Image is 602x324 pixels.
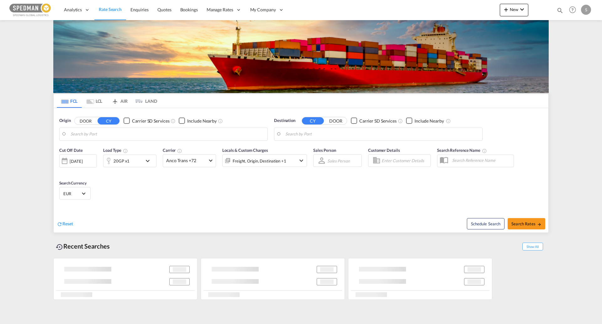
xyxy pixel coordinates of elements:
[163,148,182,153] span: Carrier
[57,94,157,108] md-pagination-wrapper: Use the left and right arrow keys to navigate between tabs
[406,118,444,124] md-checkbox: Checkbox No Ink
[567,4,578,15] span: Help
[581,5,591,15] div: S
[467,218,504,229] button: Note: By default Schedule search will only considerorigin ports, destination ports and cut off da...
[177,148,182,153] md-icon: The selected Trucker/Carrierwill be displayed in the rate results If the rates are from another f...
[59,154,97,167] div: [DATE]
[222,154,307,167] div: Freight Origin Destination Factory Stuffingicon-chevron-down
[130,7,149,12] span: Enquiries
[233,157,286,165] div: Freight Origin Destination Factory Stuffing
[187,118,217,124] div: Include Nearby
[63,189,87,198] md-select: Select Currency: € EUREuro
[500,4,528,16] button: icon-plus 400-fgNewicon-chevron-down
[132,94,157,108] md-tab-item: LAND
[398,118,403,124] md-icon: Unchecked: Search for CY (Container Yard) services for all selected carriers.Checked : Search for...
[62,221,73,226] span: Reset
[157,7,171,12] span: Quotes
[557,7,563,16] div: icon-magnify
[557,7,563,14] md-icon: icon-magnify
[57,221,73,228] div: icon-refreshReset
[537,222,541,227] md-icon: icon-arrow-right
[207,7,233,13] span: Manage Rates
[449,156,514,165] input: Search Reference Name
[359,118,397,124] div: Carrier SD Services
[368,148,400,153] span: Customer Details
[518,6,526,13] md-icon: icon-chevron-down
[59,148,83,153] span: Cut Off Date
[99,7,122,12] span: Rate Search
[53,20,549,93] img: LCL+%26+FCL+BACKGROUND.png
[75,117,97,124] button: DOOR
[98,117,119,124] button: CY
[502,6,510,13] md-icon: icon-plus 400-fg
[250,7,276,13] span: My Company
[54,108,548,233] div: Origin DOOR CY Checkbox No InkUnchecked: Search for CY (Container Yard) services for all selected...
[166,157,207,164] span: Anco Trans +72
[59,167,64,175] md-datepicker: Select
[415,118,444,124] div: Include Nearby
[111,97,119,102] md-icon: icon-airplane
[144,157,155,165] md-icon: icon-chevron-down
[171,118,176,124] md-icon: Unchecked: Search for CY (Container Yard) services for all selected carriers.Checked : Search for...
[222,148,268,153] span: Locals & Custom Charges
[124,118,169,124] md-checkbox: Checkbox No Ink
[57,221,62,227] md-icon: icon-refresh
[132,118,169,124] div: Carrier SD Services
[327,156,351,165] md-select: Sales Person
[325,117,347,124] button: DOOR
[114,157,129,165] div: 20GP x1
[9,3,52,17] img: c12ca350ff1b11efb6b291369744d907.png
[71,129,264,139] input: Search by Port
[446,118,451,124] md-icon: Unchecked: Ignores neighbouring ports when fetching rates.Checked : Includes neighbouring ports w...
[70,158,82,164] div: [DATE]
[382,156,429,165] input: Enter Customer Details
[103,155,156,167] div: 20GP x1icon-chevron-down
[103,148,128,153] span: Load Type
[437,148,487,153] span: Search Reference Name
[59,118,71,124] span: Origin
[508,218,545,229] button: Search Ratesicon-arrow-right
[179,118,217,124] md-checkbox: Checkbox No Ink
[567,4,581,16] div: Help
[53,239,112,253] div: Recent Searches
[123,148,128,153] md-icon: icon-information-outline
[522,243,543,250] span: Show All
[274,118,295,124] span: Destination
[107,94,132,108] md-tab-item: AIR
[285,129,479,139] input: Search by Port
[351,118,397,124] md-checkbox: Checkbox No Ink
[298,157,305,164] md-icon: icon-chevron-down
[59,181,87,185] span: Search Currency
[56,243,63,251] md-icon: icon-backup-restore
[302,117,324,124] button: CY
[482,148,487,153] md-icon: Your search will be saved by the below given name
[180,7,198,12] span: Bookings
[64,7,82,13] span: Analytics
[82,94,107,108] md-tab-item: LCL
[57,94,82,108] md-tab-item: FCL
[511,221,541,226] span: Search Rates
[502,7,526,12] span: New
[63,191,81,196] span: EUR
[313,148,336,153] span: Sales Person
[218,118,223,124] md-icon: Unchecked: Ignores neighbouring ports when fetching rates.Checked : Includes neighbouring ports w...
